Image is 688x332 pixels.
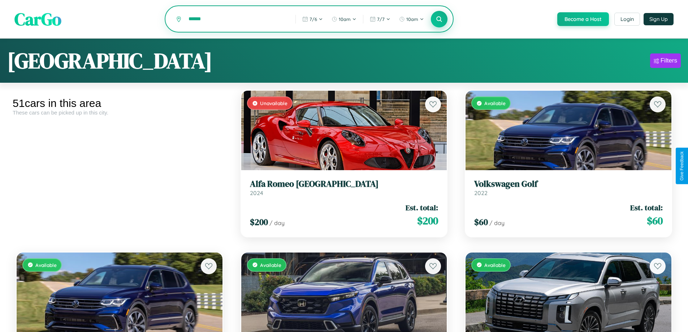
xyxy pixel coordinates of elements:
[489,219,505,227] span: / day
[7,46,212,76] h1: [GEOGRAPHIC_DATA]
[484,100,506,106] span: Available
[650,53,681,68] button: Filters
[377,16,385,22] span: 7 / 7
[366,13,394,25] button: 7/7
[13,97,226,109] div: 51 cars in this area
[310,16,317,22] span: 7 / 6
[250,189,263,197] span: 2024
[250,179,438,197] a: Alfa Romeo [GEOGRAPHIC_DATA]2024
[14,7,61,31] span: CarGo
[647,214,663,228] span: $ 60
[679,151,684,181] div: Give Feedback
[339,16,351,22] span: 10am
[299,13,326,25] button: 7/6
[260,100,287,106] span: Unavailable
[484,262,506,268] span: Available
[260,262,281,268] span: Available
[395,13,428,25] button: 10am
[269,219,285,227] span: / day
[630,202,663,213] span: Est. total:
[474,216,488,228] span: $ 60
[644,13,674,25] button: Sign Up
[474,179,663,197] a: Volkswagen Golf2022
[614,13,640,26] button: Login
[328,13,360,25] button: 10am
[35,262,57,268] span: Available
[417,214,438,228] span: $ 200
[13,109,226,116] div: These cars can be picked up in this city.
[474,179,663,189] h3: Volkswagen Golf
[406,202,438,213] span: Est. total:
[661,57,677,64] div: Filters
[250,179,438,189] h3: Alfa Romeo [GEOGRAPHIC_DATA]
[406,16,418,22] span: 10am
[474,189,488,197] span: 2022
[557,12,609,26] button: Become a Host
[250,216,268,228] span: $ 200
